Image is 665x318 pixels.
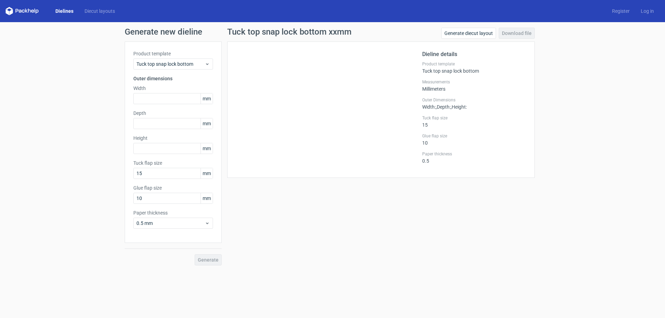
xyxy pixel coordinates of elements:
[133,110,213,117] label: Depth
[451,104,467,110] span: , Height :
[436,104,451,110] span: , Depth :
[422,133,526,146] div: 10
[422,115,526,128] div: 15
[201,193,213,203] span: mm
[201,168,213,179] span: mm
[422,79,526,92] div: Millimeters
[422,133,526,139] label: Glue flap size
[133,135,213,142] label: Height
[422,61,526,74] div: Tuck top snap lock bottom
[50,8,79,15] a: Dielines
[422,79,526,85] label: Measurements
[201,143,213,154] span: mm
[125,28,540,36] h1: Generate new dieline
[201,118,213,129] span: mm
[422,151,526,164] div: 0.5
[136,220,205,227] span: 0.5 mm
[422,151,526,157] label: Paper thickness
[79,8,121,15] a: Diecut layouts
[133,85,213,92] label: Width
[635,8,659,15] a: Log in
[606,8,635,15] a: Register
[422,115,526,121] label: Tuck flap size
[133,50,213,57] label: Product template
[422,97,526,103] label: Outer Dimensions
[133,75,213,82] h3: Outer dimensions
[133,209,213,216] label: Paper thickness
[133,160,213,166] label: Tuck flap size
[441,28,496,39] a: Generate diecut layout
[422,50,526,58] h2: Dieline details
[422,61,526,67] label: Product template
[133,184,213,191] label: Glue flap size
[422,104,436,110] span: Width :
[201,93,213,104] span: mm
[136,61,205,67] span: Tuck top snap lock bottom
[227,28,352,36] h1: Tuck top snap lock bottom xxmm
